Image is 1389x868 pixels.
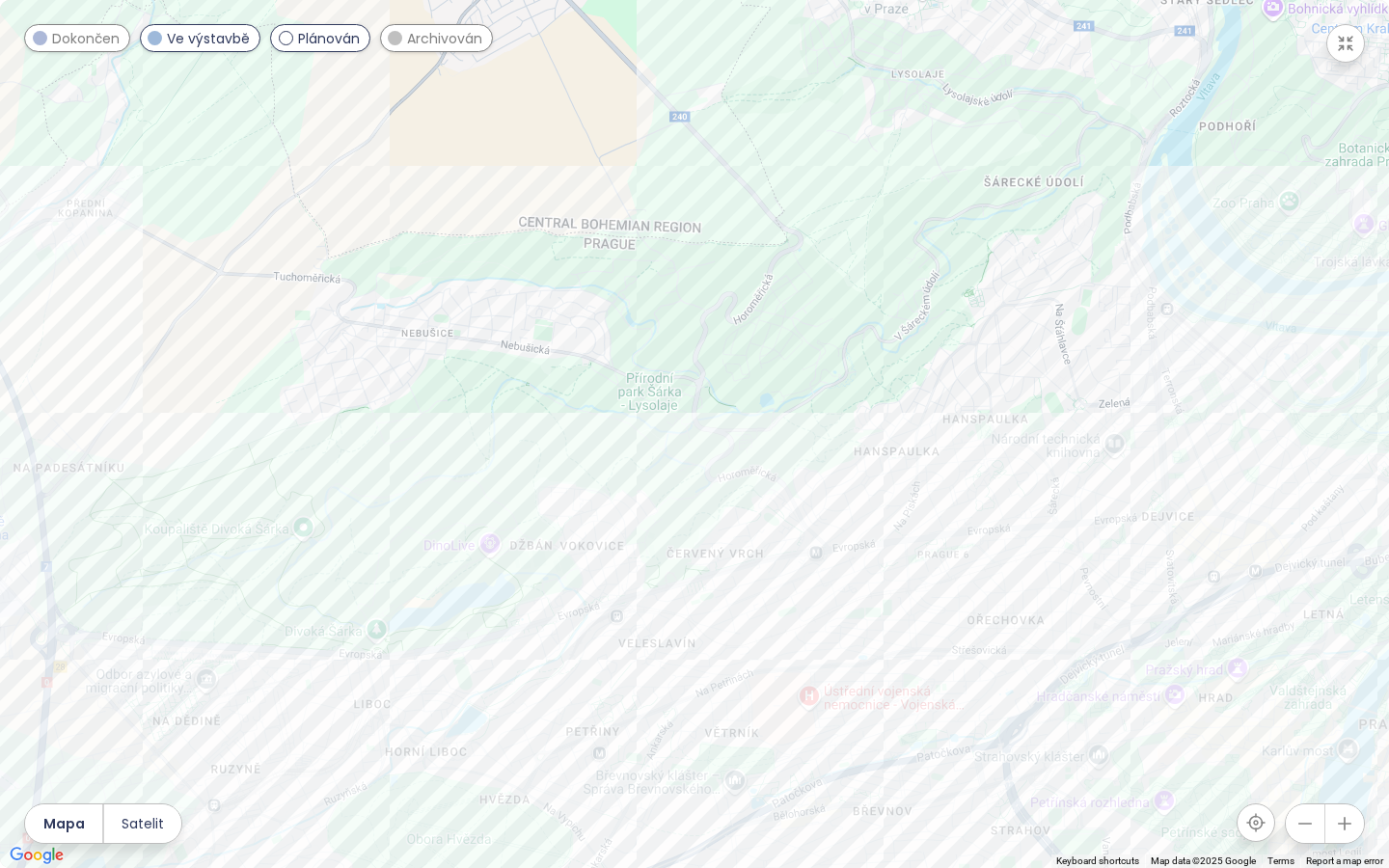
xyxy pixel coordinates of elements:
button: Satelit [104,804,181,843]
span: Dokončen [52,28,120,49]
span: Mapa [43,813,85,834]
img: Google [5,843,68,868]
span: Ve výstavbě [167,28,250,49]
span: Archivován [407,28,482,49]
button: Mapa [25,804,102,843]
span: Plánován [298,28,360,49]
span: Satelit [122,813,164,834]
a: Terms (opens in new tab) [1267,855,1294,866]
span: Map data ©2025 Google [1151,855,1256,866]
a: Open this area in Google Maps (opens a new window) [5,843,68,868]
button: Keyboard shortcuts [1056,854,1139,868]
a: Report a map error [1306,855,1383,866]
